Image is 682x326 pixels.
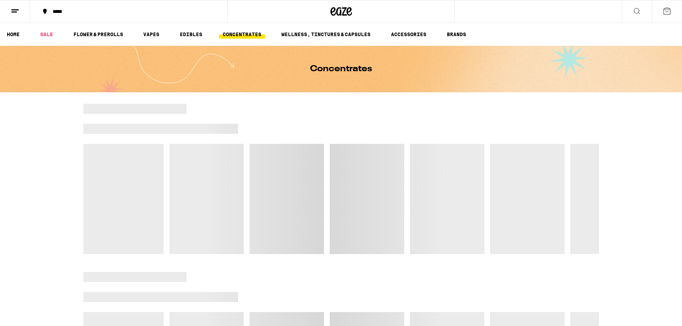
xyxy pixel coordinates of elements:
a: BRANDS [443,30,470,39]
a: ACCESSORIES [387,30,430,39]
a: EDIBLES [176,30,206,39]
a: FLOWER & PREROLLS [70,30,127,39]
a: VAPES [140,30,163,39]
h1: Concentrates [310,65,372,73]
a: SALE [37,30,57,39]
a: WELLNESS, TINCTURES & CAPSULES [278,30,374,39]
a: CONCENTRATES [219,30,265,39]
a: HOME [3,30,23,39]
